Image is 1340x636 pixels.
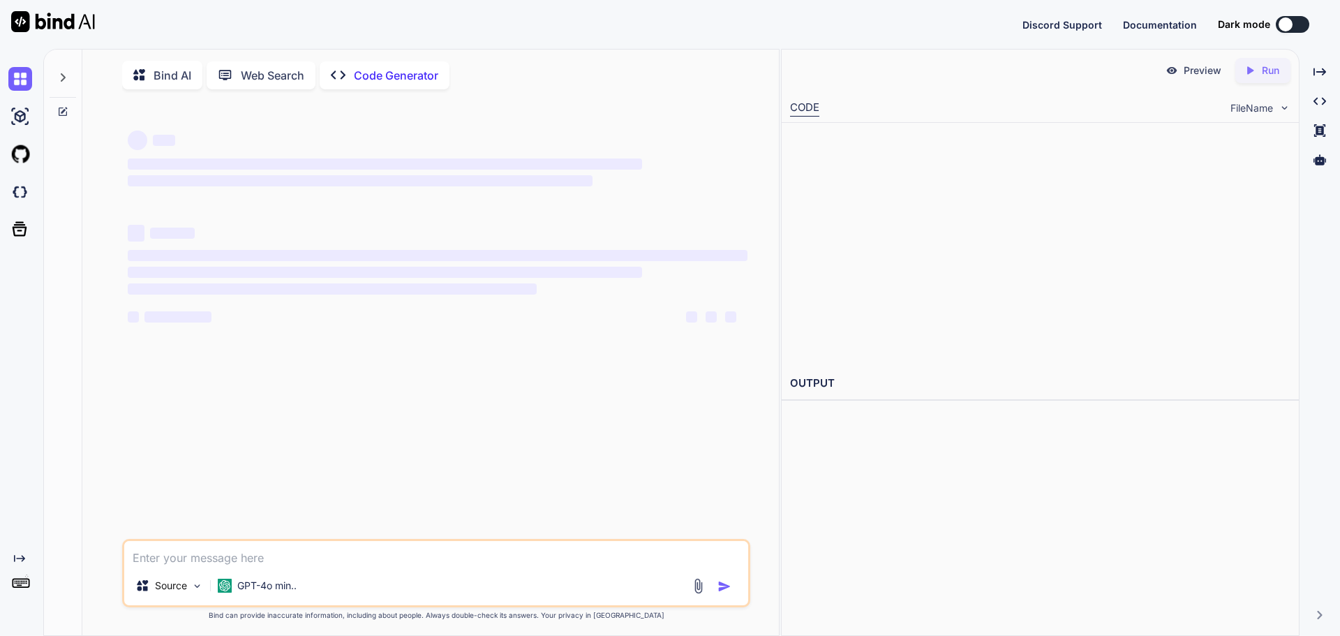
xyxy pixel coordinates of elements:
img: attachment [690,578,706,594]
span: ‌ [725,311,736,323]
p: Bind AI [154,67,191,84]
img: githubLight [8,142,32,166]
span: ‌ [686,311,697,323]
button: Discord Support [1022,17,1102,32]
img: Pick Models [191,580,203,592]
span: ‌ [128,158,642,170]
span: ‌ [128,250,747,261]
span: ‌ [128,267,642,278]
span: FileName [1230,101,1273,115]
p: Source [155,579,187,593]
span: ‌ [128,311,139,323]
img: GPT-4o mini [218,579,232,593]
span: ‌ [144,311,211,323]
span: ‌ [153,135,175,146]
span: Discord Support [1022,19,1102,31]
img: chat [8,67,32,91]
img: preview [1166,64,1178,77]
span: ‌ [128,283,537,295]
p: GPT-4o min.. [237,579,297,593]
img: darkCloudIdeIcon [8,180,32,204]
span: ‌ [128,175,593,186]
span: ‌ [128,225,144,242]
button: Documentation [1123,17,1197,32]
span: ‌ [128,131,147,150]
p: Run [1262,64,1279,77]
p: Bind can provide inaccurate information, including about people. Always double-check its answers.... [122,610,750,621]
div: CODE [790,100,819,117]
img: icon [717,579,731,593]
span: ‌ [706,311,717,323]
img: chevron down [1279,102,1290,114]
p: Preview [1184,64,1221,77]
p: Code Generator [354,67,438,84]
span: Documentation [1123,19,1197,31]
span: ‌ [150,228,195,239]
p: Web Search [241,67,304,84]
img: Bind AI [11,11,95,32]
h2: OUTPUT [782,367,1299,400]
span: Dark mode [1218,17,1270,31]
img: ai-studio [8,105,32,128]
